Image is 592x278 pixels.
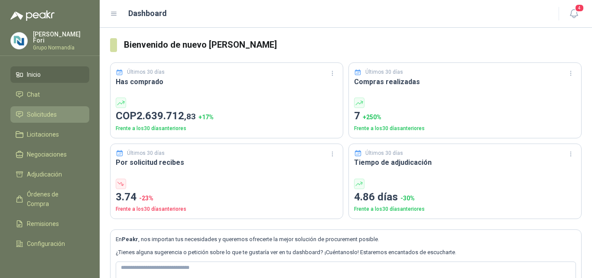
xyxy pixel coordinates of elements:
[27,219,59,229] span: Remisiones
[365,68,403,76] p: Últimos 30 días
[33,45,89,50] p: Grupo Normandía
[198,114,214,121] span: + 17 %
[116,76,338,87] h3: Has comprado
[10,10,55,21] img: Logo peakr
[354,76,576,87] h3: Compras realizadas
[116,248,576,257] p: ¿Tienes alguna sugerencia o petición sobre lo que te gustaría ver en tu dashboard? ¡Cuéntanoslo! ...
[27,150,67,159] span: Negociaciones
[116,205,338,213] p: Frente a los 30 días anteriores
[27,239,65,249] span: Configuración
[354,108,576,124] p: 7
[27,190,81,209] span: Órdenes de Compra
[139,195,153,202] span: -23 %
[10,86,89,103] a: Chat
[124,38,582,52] h3: Bienvenido de nuevo [PERSON_NAME]
[27,70,41,79] span: Inicio
[10,235,89,252] a: Configuración
[354,189,576,206] p: 4.86 días
[127,149,165,157] p: Últimos 30 días
[116,235,576,244] p: En , nos importan tus necesidades y queremos ofrecerte la mejor solución de procurement posible.
[365,149,403,157] p: Últimos 30 días
[27,110,57,119] span: Solicitudes
[354,157,576,168] h3: Tiempo de adjudicación
[27,90,40,99] span: Chat
[400,195,415,202] span: -30 %
[354,124,576,133] p: Frente a los 30 días anteriores
[137,110,196,122] span: 2.639.712
[27,130,59,139] span: Licitaciones
[11,33,27,49] img: Company Logo
[575,4,584,12] span: 4
[10,255,89,272] a: Manuales y ayuda
[10,166,89,183] a: Adjudicación
[27,170,62,179] span: Adjudicación
[33,31,89,43] p: [PERSON_NAME] Fori
[128,7,167,20] h1: Dashboard
[10,216,89,232] a: Remisiones
[116,157,338,168] h3: Por solicitud recibes
[116,124,338,133] p: Frente a los 30 días anteriores
[10,126,89,143] a: Licitaciones
[10,146,89,163] a: Negociaciones
[116,108,338,124] p: COP
[10,106,89,123] a: Solicitudes
[184,111,196,121] span: ,83
[122,236,138,242] b: Peakr
[116,189,338,206] p: 3.74
[566,6,582,22] button: 4
[354,205,576,213] p: Frente a los 30 días anteriores
[10,66,89,83] a: Inicio
[127,68,165,76] p: Últimos 30 días
[363,114,381,121] span: + 250 %
[10,186,89,212] a: Órdenes de Compra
